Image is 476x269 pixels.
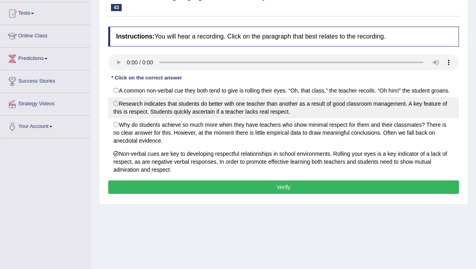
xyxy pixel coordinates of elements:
[0,48,91,68] a: Predictions
[116,33,155,40] b: Instructions:
[108,147,459,176] label: Non-verbal cues are key to developing respectful relationships in school environments. Rolling yo...
[108,118,459,147] label: Why do students achieve so much more when they have teachers who show minimal respect for them an...
[0,93,91,113] a: Strategy Videos
[111,4,122,11] span: 43
[108,97,459,118] label: Research indicates that students do better with one teacher than another as a result of good clas...
[108,74,185,82] div: * Click on the correct answer
[108,84,459,97] label: A common non-verbal cue they both tend to give is rolling their eyes. “Oh, that class,” the teach...
[108,27,459,46] h4: You will hear a recording. Click on the paragraph that best relates to the recording.
[0,70,91,90] a: Success Stories
[0,2,91,22] a: Tests
[0,25,91,45] a: Online Class
[108,180,459,194] button: Verify
[0,116,91,135] a: Your Account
